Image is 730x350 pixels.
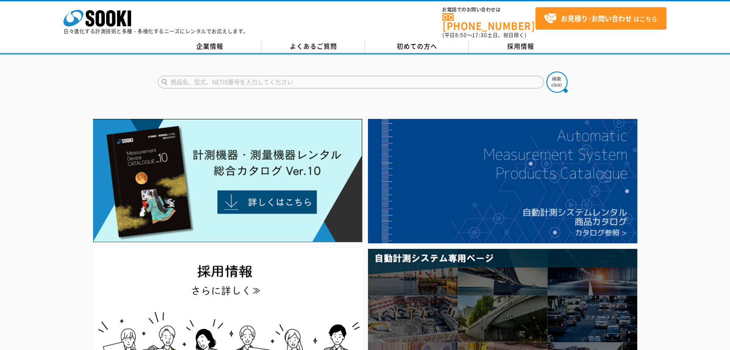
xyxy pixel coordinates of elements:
[365,40,469,53] a: 初めての方へ
[158,40,261,53] a: 企業情報
[469,40,572,53] a: 採用情報
[261,40,365,53] a: よくあるご質問
[93,119,362,243] img: Catalog Ver10
[368,119,637,243] img: 自動計測システムカタログ
[546,72,568,93] img: btn_search.png
[442,13,535,30] a: [PHONE_NUMBER]
[561,13,632,23] strong: お見積り･お問い合わせ
[63,29,249,34] p: 日々進化する計測技術と多種・多様化するニーズにレンタルでお応えします。
[472,31,487,39] span: 17:30
[535,7,667,30] a: お見積り･お問い合わせはこちら
[544,12,657,25] span: はこちら
[455,31,467,39] span: 8:50
[442,31,526,39] span: (平日 ～ 土日、祝日除く)
[442,7,535,12] span: お電話でのお問い合わせは
[397,41,437,51] span: 初めての方へ
[158,76,544,88] input: 商品名、型式、NETIS番号を入力してください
